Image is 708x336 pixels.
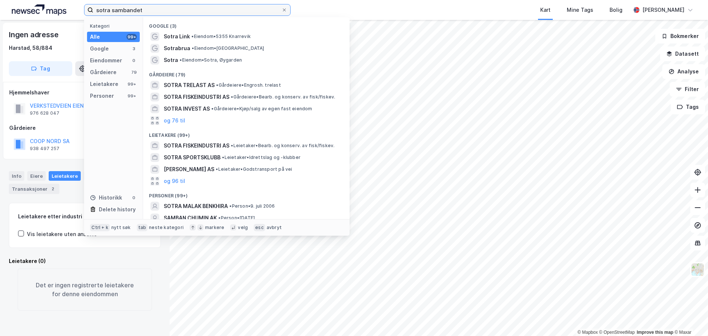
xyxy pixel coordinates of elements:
span: SOTRA MALAK BENKHIRA [164,202,228,211]
span: [PERSON_NAME] AS [164,165,214,174]
span: Leietaker • Bearb. og konserv. av fisk/fiskev. [231,143,334,149]
img: logo.a4113a55bc3d86da70a041830d287a7e.svg [12,4,66,15]
div: Eiendommer [90,56,122,65]
span: Sotrabrua [164,44,190,53]
div: neste kategori [149,225,184,231]
a: Mapbox [577,330,598,335]
div: Hjemmelshaver [9,88,160,97]
div: 938 497 257 [30,146,59,152]
div: Leietakere (0) [9,257,161,266]
button: Tag [9,61,72,76]
button: Filter [670,82,705,97]
span: SOTRA FISKEINDUSTRI AS [164,93,229,101]
button: Analyse [662,64,705,79]
div: Harstad, 58/884 [9,44,52,52]
div: 976 628 047 [30,110,59,116]
button: Datasett [660,46,705,61]
div: [PERSON_NAME] [642,6,684,14]
div: Kontrollprogram for chat [671,301,708,336]
span: • [192,45,194,51]
a: Improve this map [637,330,673,335]
div: Personer (99+) [143,187,350,200]
div: Alle [90,32,100,41]
div: Vis leietakere uten ansatte [27,230,97,239]
div: Mine Tags [567,6,593,14]
div: Kategori [90,23,140,29]
span: • [191,34,194,39]
div: Eiere [27,171,46,181]
span: • [231,94,233,100]
span: • [216,82,218,88]
span: Person • 9. juli 2006 [229,203,275,209]
div: 0 [131,195,137,201]
div: 3 [131,46,137,52]
span: Gårdeiere • Bearb. og konserv. av fisk/fiskev. [231,94,335,100]
div: Delete history [99,205,136,214]
span: SOTRA FISKEINDUSTRI AS [164,141,229,150]
button: Bokmerker [655,29,705,44]
div: Google [90,44,109,53]
div: Ingen adresse [9,29,60,41]
div: Historikk [90,193,122,202]
span: SOTRA SPORTSKLUBB [164,153,221,162]
span: Sotra [164,56,178,65]
div: nytt søk [111,225,131,231]
button: Tags [671,100,705,114]
span: Eiendom • 5355 Knarrevik [191,34,251,39]
button: og 76 til [164,116,185,125]
div: Leietakere [49,171,81,181]
div: Google (3) [143,17,350,31]
iframe: Chat Widget [671,301,708,336]
div: velg [238,225,248,231]
span: Gårdeiere • Kjøp/salg av egen fast eiendom [211,106,312,112]
div: Bolig [610,6,622,14]
div: 99+ [126,93,137,99]
div: Ctrl + k [90,224,110,231]
div: Gårdeiere [9,124,160,132]
img: Z [691,263,705,277]
div: 2 [49,185,56,193]
span: • [222,155,224,160]
div: Personer [90,91,114,100]
div: Kart [540,6,551,14]
div: Gårdeiere (79) [143,66,350,79]
button: og 96 til [164,177,185,186]
span: Leietaker • Idrettslag og -klubber [222,155,301,160]
span: Person • [DATE] [218,215,255,221]
div: Info [9,171,24,181]
span: SOTRA TRELAST AS [164,81,215,90]
span: Leietaker • Godstransport på vei [216,166,292,172]
span: SAMBAN CHUMIN AK [164,214,217,222]
span: Gårdeiere • Engrosh. trelast [216,82,281,88]
div: Leietakere (99+) [143,127,350,140]
div: 99+ [126,34,137,40]
div: esc [254,224,265,231]
span: • [216,166,218,172]
span: Sotra Link [164,32,190,41]
div: Transaksjoner [9,184,59,194]
span: SOTRA INVEST AS [164,104,210,113]
span: Eiendom • [GEOGRAPHIC_DATA] [192,45,264,51]
input: Søk på adresse, matrikkel, gårdeiere, leietakere eller personer [93,4,281,15]
div: Gårdeiere [90,68,117,77]
div: 0 [131,58,137,63]
div: tab [137,224,148,231]
div: markere [205,225,224,231]
div: avbryt [267,225,282,231]
span: Eiendom • Sotra, Øygarden [180,57,242,63]
div: Leietakere [90,80,118,89]
span: • [231,143,233,148]
a: OpenStreetMap [599,330,635,335]
div: Det er ingen registrerte leietakere for denne eiendommen [18,269,152,311]
span: • [211,106,214,111]
div: Datasett [84,171,111,181]
span: • [180,57,182,63]
div: 99+ [126,81,137,87]
span: • [218,215,221,221]
div: Leietakere etter industri [18,212,152,221]
div: 79 [131,69,137,75]
span: • [229,203,232,209]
